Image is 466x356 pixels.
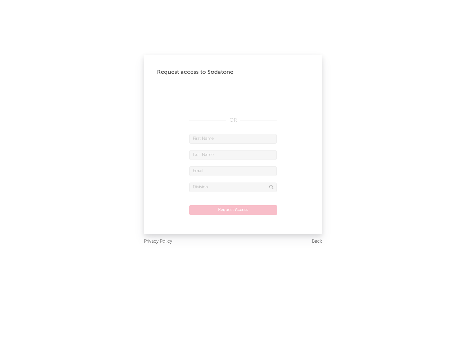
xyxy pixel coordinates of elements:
input: Email [189,166,277,176]
input: Division [189,183,277,192]
a: Back [312,238,322,246]
div: OR [189,117,277,124]
a: Privacy Policy [144,238,172,246]
button: Request Access [189,205,277,215]
div: Request access to Sodatone [157,68,309,76]
input: Last Name [189,150,277,160]
input: First Name [189,134,277,144]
